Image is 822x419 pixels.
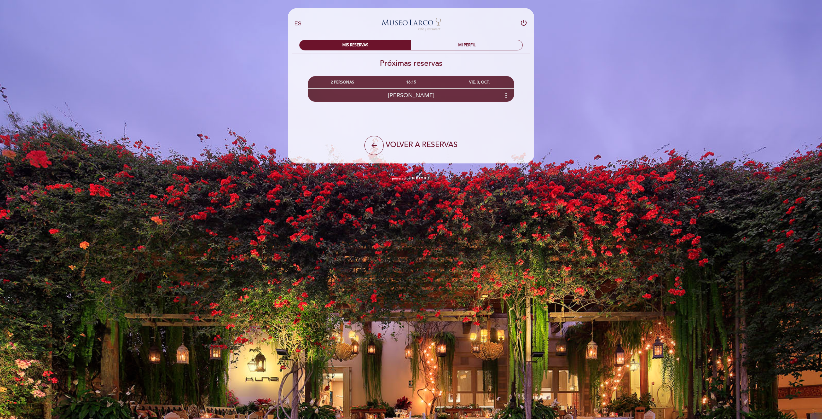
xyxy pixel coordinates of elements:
img: MEITRE [412,177,430,180]
i: more_vert [502,92,510,99]
div: VIE. 3, OCT. [445,76,514,88]
i: arrow_back [370,142,378,149]
span: VOLVER A RESERVAS [386,140,458,149]
div: 16:15 [377,76,445,88]
button: arrow_back [364,136,384,155]
a: Museo [PERSON_NAME][GEOGRAPHIC_DATA] - Restaurant [371,15,451,33]
div: MI PERFIL [411,40,522,50]
span: [PERSON_NAME] [388,92,434,99]
button: power_settings_new [520,19,528,29]
div: 2 PERSONAS [308,76,377,88]
span: powered by [392,176,410,181]
div: MIS RESERVAS [300,40,411,50]
h2: Próximas reservas [287,59,535,68]
i: power_settings_new [520,19,528,27]
a: powered by [392,176,430,181]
